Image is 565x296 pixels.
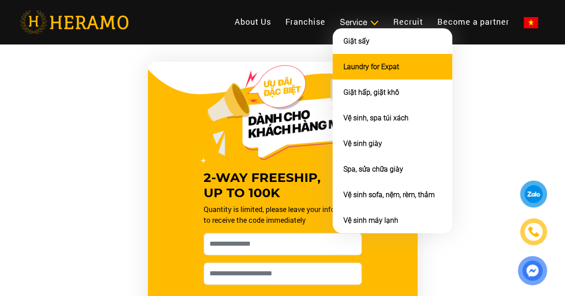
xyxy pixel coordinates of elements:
[343,88,399,97] a: Giặt hấp, giặt khô
[343,37,369,45] a: Giặt sấy
[20,10,129,34] img: heramo-logo.png
[343,114,409,122] a: Vệ sinh, spa túi xách
[343,216,398,225] a: Vệ sinh máy lạnh
[204,170,362,200] h3: 2-WAY FREESHIP, UP TO 100K
[343,165,403,173] a: Spa, sửa chữa giày
[386,12,430,31] a: Recruit
[340,18,367,27] font: Service
[278,12,333,31] a: Franchise
[227,12,278,31] a: About Us
[369,18,379,27] img: subToggleIcon
[521,220,546,244] a: phone-icon
[343,62,399,71] a: Laundry for Expat
[204,204,362,225] p: Quantity is limited, please leave your information to receive the code immediately
[528,226,539,238] img: phone-icon
[343,190,435,199] a: Vệ sinh sofa, nệm, rèm, thảm
[343,139,382,148] a: Vệ sinh giày
[524,17,538,28] img: vn-flag.png
[430,12,516,31] a: Become a partner
[201,65,365,163] img: Offer Header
